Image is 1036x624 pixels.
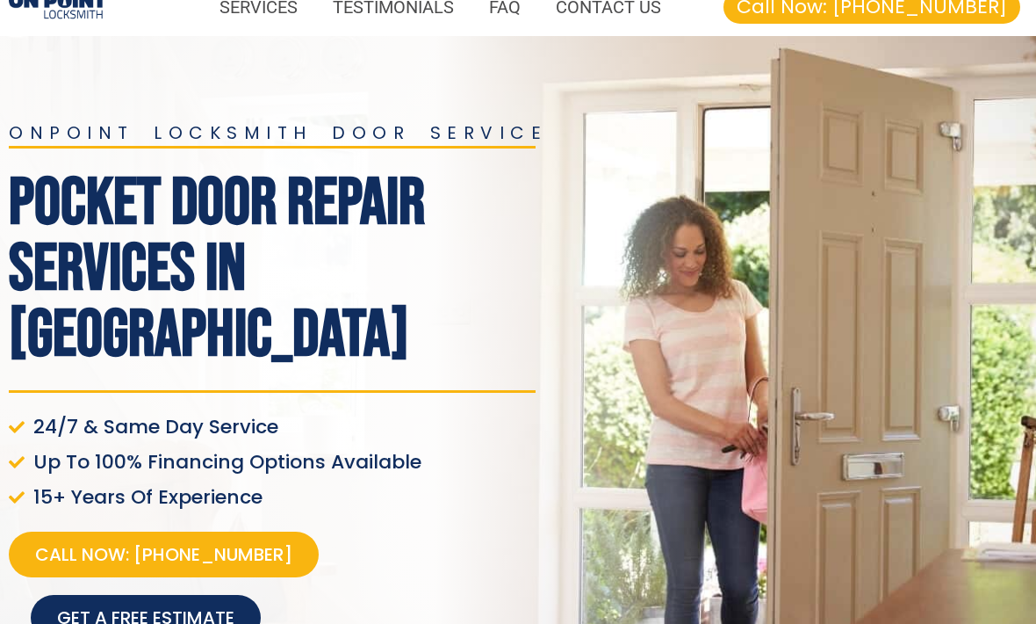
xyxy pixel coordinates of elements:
[29,450,421,475] span: Up To 100% Financing Options Available
[29,415,278,439] span: 24/7 & Same Day Service
[29,485,263,510] span: 15+ Years Of Experience
[9,532,319,577] a: Call Now: [PHONE_NUMBER]
[9,124,561,141] h2: onpoint locksmith door service
[35,542,292,567] span: Call Now: [PHONE_NUMBER]
[9,171,561,368] h1: pocket Door Repair Services In [GEOGRAPHIC_DATA]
